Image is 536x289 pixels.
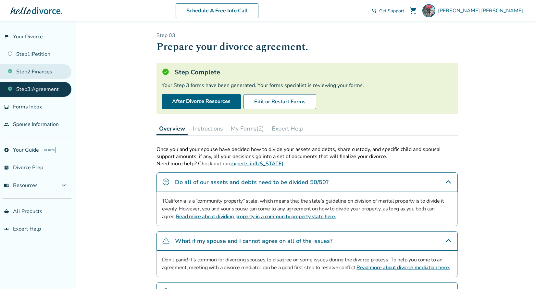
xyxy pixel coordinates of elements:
[156,160,458,167] p: Need more help? Check out our .
[4,147,9,153] span: explore
[379,8,404,14] span: Get Support
[162,197,452,220] p: TCalifornia is a “community property” state, which means that the state’s guideline on division o...
[4,122,9,127] span: people
[243,94,316,109] button: Edit or Restart Forms
[4,165,9,170] span: list_alt_check
[504,258,536,289] iframe: Chat Widget
[190,122,226,135] button: Instructions
[371,8,404,14] a: phone_in_talkGet Support
[176,213,336,220] a: Read more about dividing property in a community property state here.
[4,226,9,232] span: groups
[162,178,170,186] img: Do all of our assets and debts need to be divided 50/50?
[175,68,220,77] h5: Step Complete
[13,103,42,110] span: Forms Inbox
[4,182,38,189] span: Resources
[162,237,170,245] img: What if my spouse and I cannot agree on all of the issues?
[162,94,241,109] a: After Divorce Resources
[162,82,453,89] div: Your Step 3 forms have been generated. Your forms specialist is reviewing your forms.
[43,147,56,153] span: AI beta
[156,172,458,192] div: Do all of our assets and debts need to be divided 50/50?
[156,32,458,39] p: Step 0 3
[156,231,458,251] div: What if my spouse and I cannot agree on all of the issues?
[231,160,283,167] a: experts in[US_STATE]
[60,182,68,189] span: expand_more
[175,178,329,186] h4: Do all of our assets and debts need to be divided 50/50?
[4,183,9,188] span: menu_book
[156,122,188,135] button: Overview
[156,39,458,55] h1: Prepare your divorce agreement.
[4,34,9,39] span: flag_2
[4,209,9,214] span: shopping_basket
[156,146,458,160] p: Once you and your spouse have decided how to divide your assets and debts, share custody, and spe...
[422,4,435,17] img: Aaron Murphy
[4,104,9,109] span: inbox
[228,122,267,135] button: My Forms(2)
[269,122,306,135] button: Expert Help
[438,7,526,14] span: [PERSON_NAME] [PERSON_NAME]
[176,3,258,18] a: Schedule A Free Info Call
[356,264,450,271] a: Read more about divorce mediation here.
[162,256,452,271] p: Don’t panic! It’s common for divorcing spouses to disagree on some issues during the divorce proc...
[409,7,417,15] span: shopping_cart
[371,8,377,13] span: phone_in_talk
[175,237,332,245] h4: What if my spouse and I cannot agree on all of the issues?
